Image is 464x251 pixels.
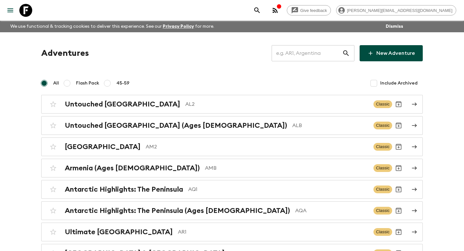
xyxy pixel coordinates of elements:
button: Dismiss [384,22,405,31]
span: Classic [373,122,392,129]
h2: Antarctic Highlights: The Peninsula [65,185,183,194]
span: Classic [373,143,392,151]
button: search adventures [251,4,264,17]
p: AR1 [178,228,368,236]
span: Classic [373,100,392,108]
p: ALB [292,122,368,129]
button: Archive [392,204,405,217]
h1: Adventures [41,47,89,60]
span: [PERSON_NAME][EMAIL_ADDRESS][DOMAIN_NAME] [343,8,456,13]
a: New Adventure [360,45,423,61]
span: 45-59 [116,80,130,86]
a: Armenia (Ages [DEMOGRAPHIC_DATA])AMBClassicArchive [41,159,423,177]
p: AM2 [146,143,368,151]
span: All [53,80,59,86]
button: Archive [392,119,405,132]
span: Classic [373,228,392,236]
button: Archive [392,226,405,238]
p: We use functional & tracking cookies to deliver this experience. See our for more. [8,21,217,32]
h2: Ultimate [GEOGRAPHIC_DATA] [65,228,173,236]
a: Ultimate [GEOGRAPHIC_DATA]AR1ClassicArchive [41,223,423,241]
button: Archive [392,162,405,175]
a: Antarctic Highlights: The Peninsula (Ages [DEMOGRAPHIC_DATA])AQAClassicArchive [41,201,423,220]
span: Classic [373,186,392,193]
input: e.g. AR1, Argentina [272,44,342,62]
a: Privacy Policy [163,24,194,29]
h2: Untouched [GEOGRAPHIC_DATA] [65,100,180,108]
p: AMB [205,164,368,172]
h2: Armenia (Ages [DEMOGRAPHIC_DATA]) [65,164,200,172]
span: Classic [373,207,392,215]
h2: [GEOGRAPHIC_DATA] [65,143,140,151]
div: [PERSON_NAME][EMAIL_ADDRESS][DOMAIN_NAME] [336,5,456,15]
span: Include Archived [380,80,418,86]
button: Archive [392,183,405,196]
a: Untouched [GEOGRAPHIC_DATA] (Ages [DEMOGRAPHIC_DATA])ALBClassicArchive [41,116,423,135]
a: Give feedback [287,5,331,15]
h2: Antarctic Highlights: The Peninsula (Ages [DEMOGRAPHIC_DATA]) [65,206,290,215]
a: Antarctic Highlights: The PeninsulaAQ1ClassicArchive [41,180,423,199]
span: Classic [373,164,392,172]
button: Archive [392,140,405,153]
span: Give feedback [297,8,331,13]
a: Untouched [GEOGRAPHIC_DATA]AL2ClassicArchive [41,95,423,114]
button: menu [4,4,17,17]
p: AQ1 [188,186,368,193]
p: AL2 [185,100,368,108]
button: Archive [392,98,405,111]
p: AQA [295,207,368,215]
a: [GEOGRAPHIC_DATA]AM2ClassicArchive [41,137,423,156]
h2: Untouched [GEOGRAPHIC_DATA] (Ages [DEMOGRAPHIC_DATA]) [65,121,287,130]
span: Flash Pack [76,80,99,86]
